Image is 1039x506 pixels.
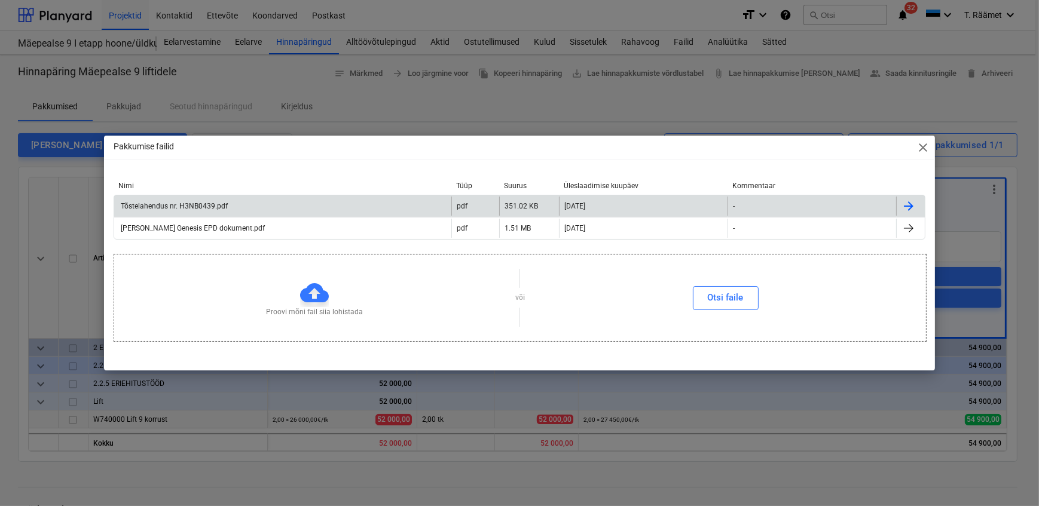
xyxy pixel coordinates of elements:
p: Proovi mõni fail siia lohistada [266,307,363,317]
div: Nimi [118,182,447,190]
span: close [916,140,930,155]
div: Tüüp [456,182,494,190]
button: Otsi faile [693,286,759,310]
div: pdf [457,202,467,210]
div: [PERSON_NAME] Genesis EPD dokument.pdf [119,224,265,232]
div: Otsi faile [708,290,744,305]
div: [DATE] [564,224,585,232]
div: Tõstelahendus nr. H3NB0439.pdf [119,202,228,210]
div: 351.02 KB [505,202,538,210]
div: 1.51 MB [505,224,531,232]
div: Proovi mõni fail siia lohistadavõiOtsi faile [114,254,927,342]
div: pdf [457,224,467,232]
div: Suurus [504,182,554,190]
iframe: Chat Widget [979,449,1039,506]
p: või [515,293,525,303]
div: Kommentaar [733,182,893,190]
div: - [733,224,735,232]
div: Üleslaadimise kuupäev [564,182,723,190]
div: - [733,202,735,210]
p: Pakkumise failid [114,140,174,153]
div: [DATE] [564,202,585,210]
